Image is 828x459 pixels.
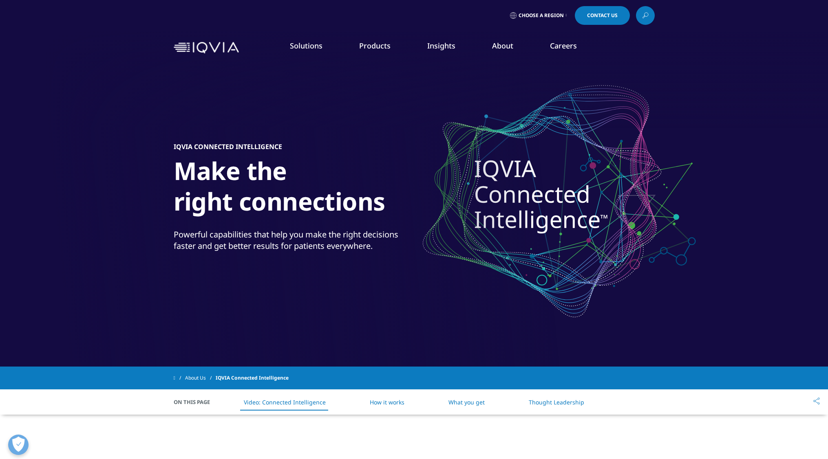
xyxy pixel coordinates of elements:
button: Open Preferences [8,435,29,455]
a: Products [359,41,391,51]
a: Thought Leadership [529,398,584,406]
a: Solutions [290,41,322,51]
a: About Us [185,371,216,385]
a: About [492,41,513,51]
a: How it works [370,398,404,406]
a: Contact Us [575,6,630,25]
img: IQVIA Healthcare Information Technology and Pharma Clinical Research Company [174,42,239,54]
a: What you get [448,398,485,406]
a: Video: Connected Intelligence [244,398,326,406]
span: IQVIA Connected Intelligence [216,371,289,385]
span: On This Page [174,398,219,406]
h1: Make the right connections [174,156,479,222]
h5: IQVIA Connected Intelligence [174,143,282,151]
span: Choose a Region [519,12,564,19]
a: Careers [550,41,577,51]
span: Contact Us [587,13,618,18]
nav: Primary [242,29,655,67]
p: Powerful capabilities that help you make the right decisions faster and get better results for pa... [174,229,412,257]
a: Insights [427,41,455,51]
